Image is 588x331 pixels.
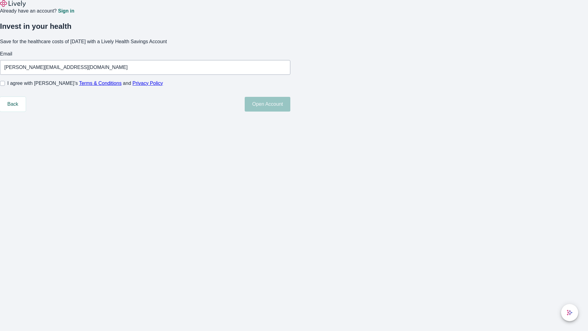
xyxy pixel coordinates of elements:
[133,81,163,86] a: Privacy Policy
[7,80,163,87] span: I agree with [PERSON_NAME]’s and
[79,81,122,86] a: Terms & Conditions
[561,304,578,321] button: chat
[567,310,573,316] svg: Lively AI Assistant
[58,9,74,13] a: Sign in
